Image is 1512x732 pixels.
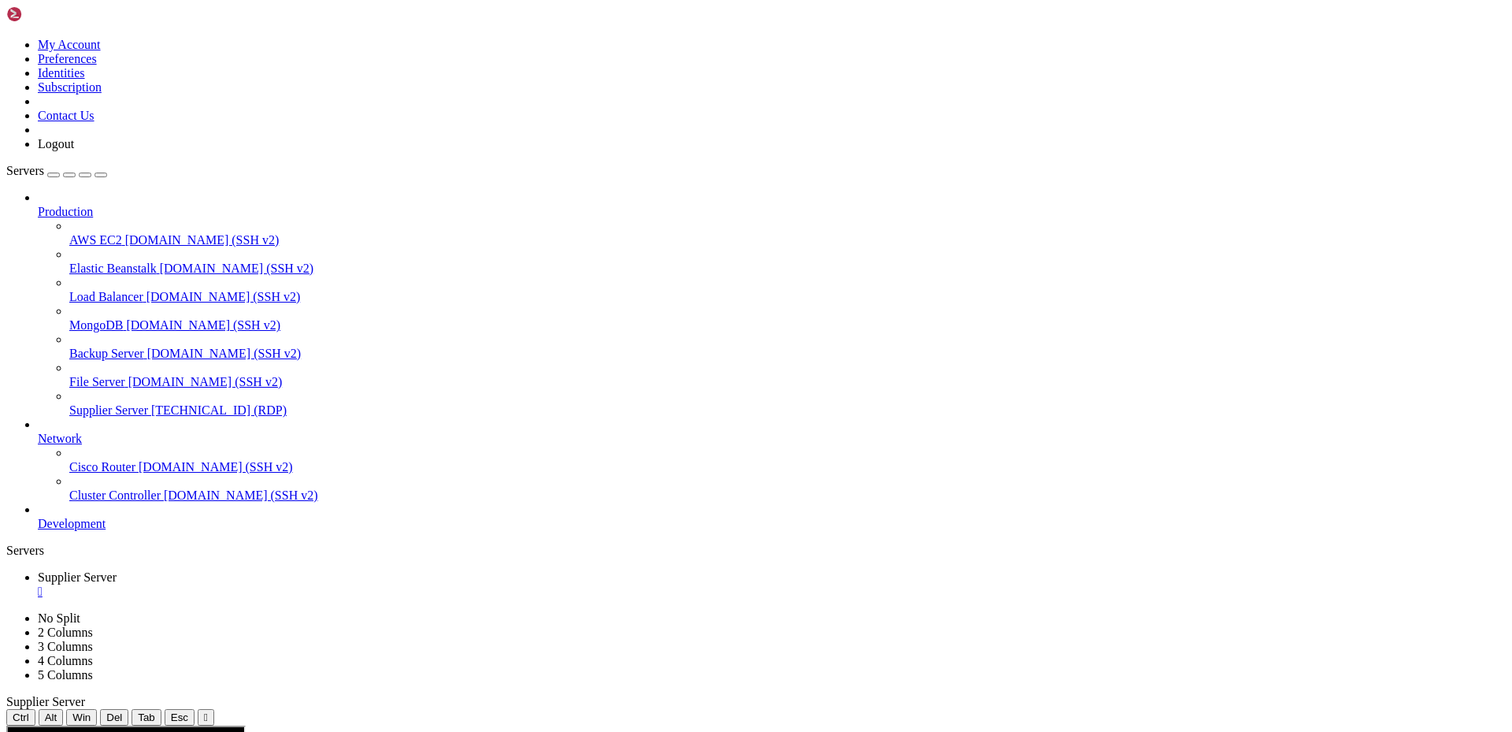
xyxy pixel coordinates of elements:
[69,333,1506,361] li: Backup Server [DOMAIN_NAME] (SSH v2)
[198,709,214,726] button: 
[6,695,85,708] span: Supplier Server
[69,347,1506,361] a: Backup Server [DOMAIN_NAME] (SSH v2)
[147,347,302,360] span: [DOMAIN_NAME] (SSH v2)
[38,38,101,51] a: My Account
[38,570,1506,599] a: Supplier Server
[38,432,82,445] span: Network
[204,712,208,723] div: 
[38,626,93,639] a: 2 Columns
[138,712,155,723] span: Tab
[72,712,91,723] span: Win
[69,446,1506,474] li: Cisco Router [DOMAIN_NAME] (SSH v2)
[69,290,143,303] span: Load Balancer
[69,361,1506,389] li: File Server [DOMAIN_NAME] (SSH v2)
[69,262,157,275] span: Elastic Beanstalk
[38,517,106,530] span: Development
[38,640,93,653] a: 3 Columns
[6,164,44,177] span: Servers
[69,460,1506,474] a: Cisco Router [DOMAIN_NAME] (SSH v2)
[69,219,1506,247] li: AWS EC2 [DOMAIN_NAME] (SSH v2)
[69,375,125,388] span: File Server
[69,276,1506,304] li: Load Balancer [DOMAIN_NAME] (SSH v2)
[171,712,188,723] span: Esc
[39,709,64,726] button: Alt
[6,544,1506,558] div: Servers
[38,668,93,682] a: 5 Columns
[69,304,1506,333] li: MongoDB [DOMAIN_NAME] (SSH v2)
[126,318,280,332] span: [DOMAIN_NAME] (SSH v2)
[69,290,1506,304] a: Load Balancer [DOMAIN_NAME] (SSH v2)
[69,233,1506,247] a: AWS EC2 [DOMAIN_NAME] (SSH v2)
[38,191,1506,418] li: Production
[38,52,97,65] a: Preferences
[100,709,128,726] button: Del
[146,290,301,303] span: [DOMAIN_NAME] (SSH v2)
[69,489,161,502] span: Cluster Controller
[164,489,318,502] span: [DOMAIN_NAME] (SSH v2)
[45,712,57,723] span: Alt
[165,709,195,726] button: Esc
[6,6,97,22] img: Shellngn
[128,375,283,388] span: [DOMAIN_NAME] (SSH v2)
[69,347,144,360] span: Backup Server
[38,611,80,625] a: No Split
[38,654,93,667] a: 4 Columns
[38,570,117,584] span: Supplier Server
[69,375,1506,389] a: File Server [DOMAIN_NAME] (SSH v2)
[38,205,1506,219] a: Production
[69,233,122,247] span: AWS EC2
[69,403,1506,418] a: Supplier Server [TECHNICAL_ID] (RDP)
[69,247,1506,276] li: Elastic Beanstalk [DOMAIN_NAME] (SSH v2)
[6,709,35,726] button: Ctrl
[139,460,293,474] span: [DOMAIN_NAME] (SSH v2)
[38,66,85,80] a: Identities
[38,109,94,122] a: Contact Us
[69,403,148,417] span: Supplier Server
[69,318,123,332] span: MongoDB
[69,318,1506,333] a: MongoDB [DOMAIN_NAME] (SSH v2)
[38,205,93,218] span: Production
[69,474,1506,503] li: Cluster Controller [DOMAIN_NAME] (SSH v2)
[132,709,161,726] button: Tab
[69,489,1506,503] a: Cluster Controller [DOMAIN_NAME] (SSH v2)
[6,164,107,177] a: Servers
[69,460,135,474] span: Cisco Router
[160,262,314,275] span: [DOMAIN_NAME] (SSH v2)
[38,80,102,94] a: Subscription
[38,418,1506,503] li: Network
[69,389,1506,418] li: Supplier Server [TECHNICAL_ID] (RDP)
[13,712,29,723] span: Ctrl
[38,137,74,150] a: Logout
[38,432,1506,446] a: Network
[38,585,1506,599] a: 
[38,503,1506,531] li: Development
[125,233,280,247] span: [DOMAIN_NAME] (SSH v2)
[151,403,287,417] span: [TECHNICAL_ID] (RDP)
[106,712,122,723] span: Del
[38,517,1506,531] a: Development
[69,262,1506,276] a: Elastic Beanstalk [DOMAIN_NAME] (SSH v2)
[66,709,97,726] button: Win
